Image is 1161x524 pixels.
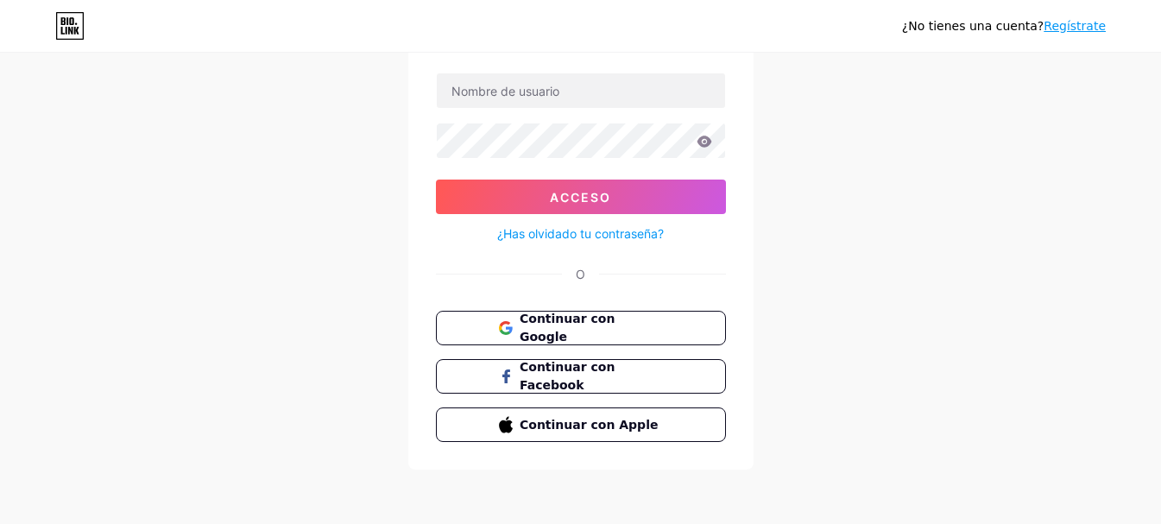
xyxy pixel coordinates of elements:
[436,180,726,214] button: Acceso
[576,267,585,281] font: O
[497,224,664,243] a: ¿Has olvidado tu contraseña?
[437,73,725,108] input: Nombre de usuario
[520,312,615,344] font: Continuar con Google
[902,19,1044,33] font: ¿No tienes una cuenta?
[497,226,664,241] font: ¿Has olvidado tu contraseña?
[1044,19,1106,33] a: Regístrate
[520,418,658,432] font: Continuar con Apple
[550,190,611,205] font: Acceso
[436,311,726,345] button: Continuar con Google
[436,407,726,442] button: Continuar con Apple
[436,359,726,394] button: Continuar con Facebook
[520,360,615,392] font: Continuar con Facebook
